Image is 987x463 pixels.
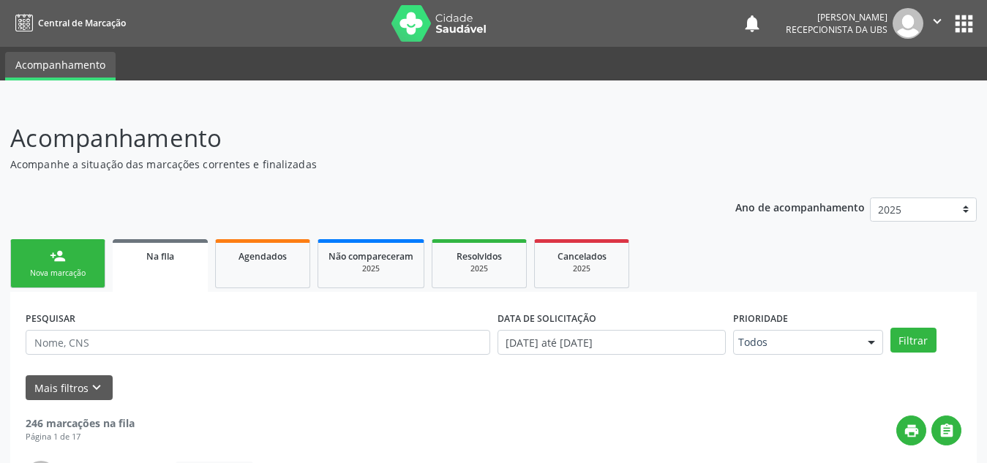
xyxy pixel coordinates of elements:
strong: 246 marcações na fila [26,416,135,430]
div: Nova marcação [21,268,94,279]
span: Não compareceram [329,250,413,263]
p: Acompanhamento [10,120,687,157]
span: Agendados [239,250,287,263]
span: Todos [738,335,853,350]
a: Acompanhamento [5,52,116,80]
a: Central de Marcação [10,11,126,35]
button:  [923,8,951,39]
button: Mais filtroskeyboard_arrow_down [26,375,113,401]
span: Recepcionista da UBS [786,23,887,36]
div: 2025 [443,263,516,274]
p: Ano de acompanhamento [735,197,865,216]
div: Página 1 de 17 [26,431,135,443]
p: Acompanhe a situação das marcações correntes e finalizadas [10,157,687,172]
div: [PERSON_NAME] [786,11,887,23]
button: Filtrar [890,328,937,353]
span: Cancelados [558,250,607,263]
input: Nome, CNS [26,330,490,355]
label: DATA DE SOLICITAÇÃO [498,307,596,330]
label: PESQUISAR [26,307,75,330]
i: print [904,423,920,439]
img: img [893,8,923,39]
button:  [931,415,961,445]
button: print [896,415,926,445]
button: apps [951,11,977,37]
label: Prioridade [733,307,788,330]
span: Na fila [146,250,174,263]
input: Selecione um intervalo [498,330,726,355]
i:  [929,13,945,29]
i:  [939,423,955,439]
span: Resolvidos [457,250,502,263]
div: person_add [50,248,66,264]
button: notifications [742,13,762,34]
div: 2025 [545,263,618,274]
div: 2025 [329,263,413,274]
span: Central de Marcação [38,17,126,29]
i: keyboard_arrow_down [89,380,105,396]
